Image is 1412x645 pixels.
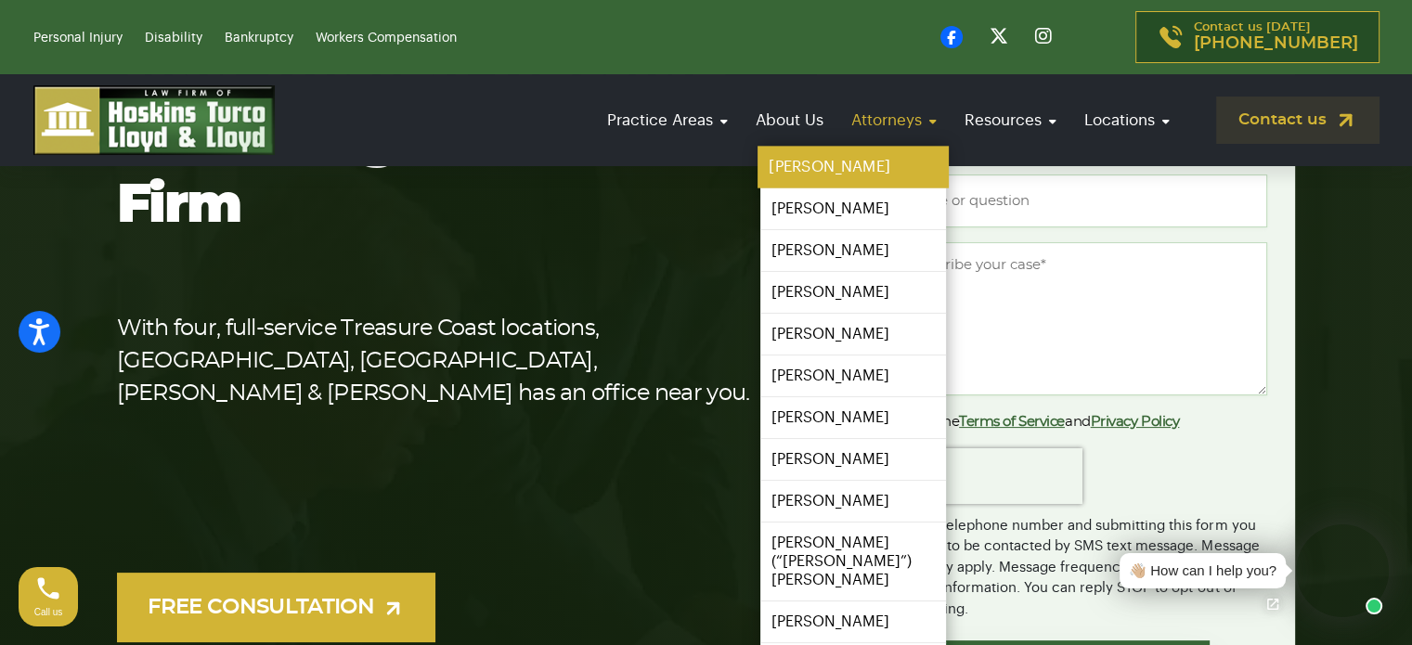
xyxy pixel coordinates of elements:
[1091,415,1180,429] a: Privacy Policy
[117,313,758,410] p: With four, full-service Treasure Coast locations, [GEOGRAPHIC_DATA], [GEOGRAPHIC_DATA], [PERSON_N...
[145,32,202,45] a: Disability
[760,522,946,600] a: [PERSON_NAME] (“[PERSON_NAME]”) [PERSON_NAME]
[1216,97,1380,144] a: Contact us
[760,355,946,396] a: [PERSON_NAME]
[845,174,1267,227] input: Type of case or question
[1135,11,1380,63] a: Contact us [DATE][PHONE_NUMBER]
[1075,94,1179,147] a: Locations
[316,32,457,45] a: Workers Compensation
[33,32,123,45] a: Personal Injury
[117,573,435,642] a: FREE CONSULTATION
[1129,561,1276,582] div: 👋🏼 How can I help you?
[842,94,946,147] a: Attorneys
[382,597,405,620] img: arrow-up-right-light.svg
[758,147,949,188] a: [PERSON_NAME]
[760,481,946,522] a: [PERSON_NAME]
[760,272,946,313] a: [PERSON_NAME]
[746,94,833,147] a: About Us
[845,448,1082,504] iframe: reCAPTCHA
[598,94,737,147] a: Practice Areas
[225,32,293,45] a: Bankruptcy
[1253,585,1292,624] a: Open chat
[845,411,1179,433] label: I agree to the and
[34,607,63,617] span: Call us
[760,601,946,642] a: [PERSON_NAME]
[760,439,946,480] a: [PERSON_NAME]
[760,230,946,271] a: [PERSON_NAME]
[1194,34,1358,53] span: [PHONE_NUMBER]
[1194,21,1358,53] p: Contact us [DATE]
[760,188,946,229] a: [PERSON_NAME]
[760,314,946,355] a: [PERSON_NAME]
[33,85,275,155] img: logo
[955,94,1066,147] a: Resources
[760,397,946,438] a: [PERSON_NAME]
[959,415,1065,429] a: Terms of Service
[845,504,1267,621] div: By providing a telephone number and submitting this form you are consenting to be contacted by SM...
